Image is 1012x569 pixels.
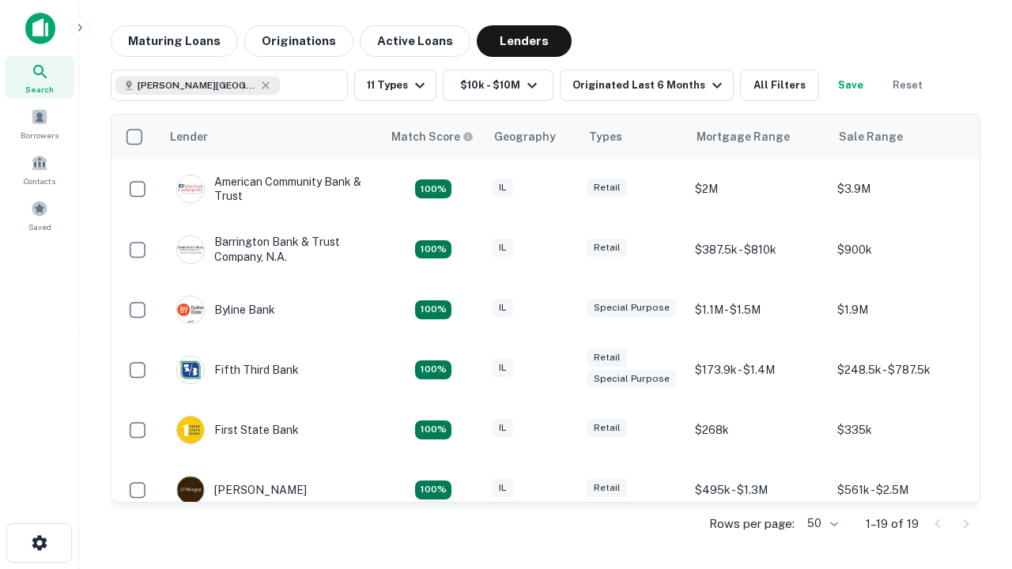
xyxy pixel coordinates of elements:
[801,512,840,535] div: 50
[391,128,470,145] h6: Match Score
[587,299,676,317] div: Special Purpose
[24,175,55,187] span: Contacts
[176,476,307,504] div: [PERSON_NAME]
[687,159,829,219] td: $2M
[244,25,353,57] button: Originations
[587,370,676,388] div: Special Purpose
[354,70,436,101] button: 11 Types
[933,443,1012,518] iframe: Chat Widget
[829,400,972,460] td: $335k
[587,179,627,197] div: Retail
[443,70,553,101] button: $10k - $10M
[494,127,556,146] div: Geography
[560,70,734,101] button: Originated Last 6 Months
[709,514,795,533] p: Rows per page:
[138,78,256,92] span: [PERSON_NAME][GEOGRAPHIC_DATA], [GEOGRAPHIC_DATA]
[415,179,451,198] div: Matching Properties: 2, hasApolloMatch: undefined
[415,360,451,379] div: Matching Properties: 2, hasApolloMatch: undefined
[176,235,366,263] div: Barrington Bank & Trust Company, N.a.
[177,477,204,503] img: picture
[829,460,972,520] td: $561k - $2.5M
[587,419,627,437] div: Retail
[415,420,451,439] div: Matching Properties: 2, hasApolloMatch: undefined
[415,240,451,259] div: Matching Properties: 2, hasApolloMatch: undefined
[829,159,972,219] td: $3.9M
[829,115,972,159] th: Sale Range
[176,175,366,203] div: American Community Bank & Trust
[687,340,829,400] td: $173.9k - $1.4M
[882,70,933,101] button: Reset
[687,400,829,460] td: $268k
[25,13,55,44] img: capitalize-icon.png
[5,102,74,145] a: Borrowers
[587,349,627,367] div: Retail
[687,460,829,520] td: $495k - $1.3M
[415,300,451,319] div: Matching Properties: 3, hasApolloMatch: undefined
[5,194,74,236] a: Saved
[177,356,204,383] img: picture
[177,416,204,443] img: picture
[493,299,513,317] div: IL
[687,219,829,279] td: $387.5k - $810k
[493,359,513,377] div: IL
[28,220,51,233] span: Saved
[493,239,513,257] div: IL
[177,175,204,202] img: picture
[160,115,382,159] th: Lender
[111,25,238,57] button: Maturing Loans
[177,236,204,263] img: picture
[176,356,299,384] div: Fifth Third Bank
[839,127,903,146] div: Sale Range
[21,129,59,141] span: Borrowers
[170,127,208,146] div: Lender
[572,76,727,95] div: Originated Last 6 Months
[493,419,513,437] div: IL
[176,416,299,444] div: First State Bank
[382,115,485,159] th: Capitalize uses an advanced AI algorithm to match your search with the best lender. The match sco...
[176,296,275,324] div: Byline Bank
[697,127,790,146] div: Mortgage Range
[391,128,474,145] div: Capitalize uses an advanced AI algorithm to match your search with the best lender. The match sco...
[360,25,470,57] button: Active Loans
[866,514,919,533] p: 1–19 of 19
[485,115,580,159] th: Geography
[825,70,876,101] button: Save your search to get updates of matches that match your search criteria.
[587,479,627,497] div: Retail
[5,148,74,190] a: Contacts
[25,83,54,96] span: Search
[589,127,622,146] div: Types
[493,179,513,197] div: IL
[587,239,627,257] div: Retail
[493,479,513,497] div: IL
[687,115,829,159] th: Mortgage Range
[829,219,972,279] td: $900k
[580,115,687,159] th: Types
[177,296,204,323] img: picture
[415,480,451,499] div: Matching Properties: 2, hasApolloMatch: undefined
[687,280,829,340] td: $1.1M - $1.5M
[740,70,819,101] button: All Filters
[829,280,972,340] td: $1.9M
[477,25,572,57] button: Lenders
[829,340,972,400] td: $248.5k - $787.5k
[5,56,74,99] a: Search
